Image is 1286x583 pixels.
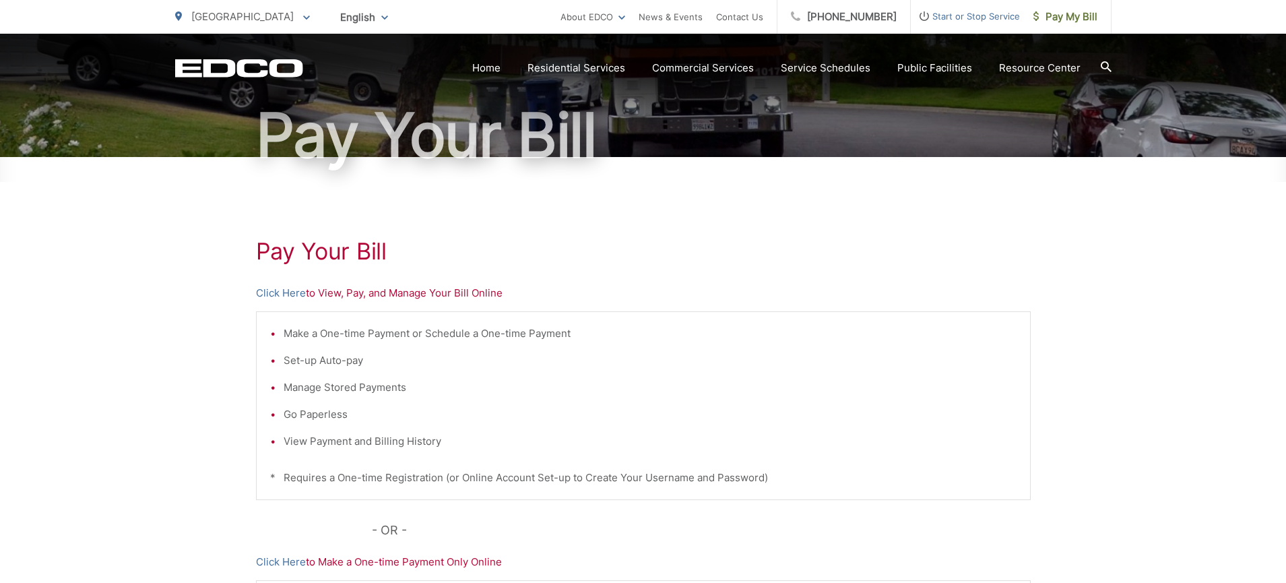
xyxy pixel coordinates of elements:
[256,554,1031,570] p: to Make a One-time Payment Only Online
[781,60,870,76] a: Service Schedules
[999,60,1081,76] a: Resource Center
[191,10,294,23] span: [GEOGRAPHIC_DATA]
[284,433,1017,450] li: View Payment and Billing History
[639,9,703,25] a: News & Events
[372,520,1031,541] p: - OR -
[284,352,1017,369] li: Set-up Auto-pay
[560,9,625,25] a: About EDCO
[175,102,1112,169] h1: Pay Your Bill
[284,406,1017,423] li: Go Paperless
[472,60,501,76] a: Home
[256,238,1031,265] h1: Pay Your Bill
[284,326,1017,342] li: Make a One-time Payment or Schedule a One-time Payment
[175,59,303,78] a: EDCD logo. Return to the homepage.
[284,379,1017,396] li: Manage Stored Payments
[652,60,754,76] a: Commercial Services
[270,470,1017,486] p: * Requires a One-time Registration (or Online Account Set-up to Create Your Username and Password)
[897,60,972,76] a: Public Facilities
[527,60,625,76] a: Residential Services
[716,9,763,25] a: Contact Us
[256,285,306,301] a: Click Here
[1033,9,1097,25] span: Pay My Bill
[330,5,398,29] span: English
[256,285,1031,301] p: to View, Pay, and Manage Your Bill Online
[256,554,306,570] a: Click Here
